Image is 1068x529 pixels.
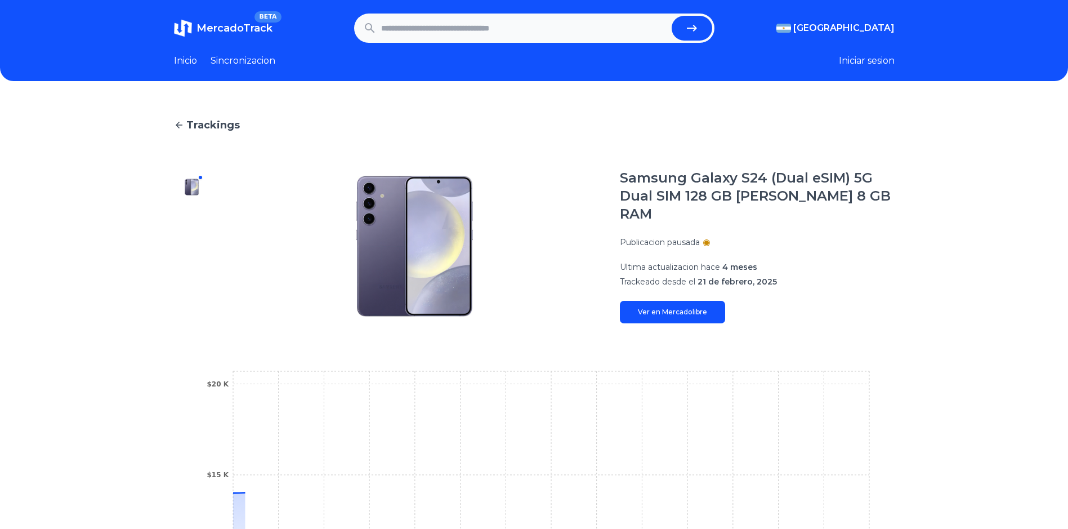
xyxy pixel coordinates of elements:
span: MercadoTrack [196,22,272,34]
img: Samsung Galaxy S24 (Dual eSIM) 5G Dual SIM 128 GB violeta 8 GB RAM [183,178,201,196]
p: Publicacion pausada [620,237,700,248]
tspan: $20 K [207,380,229,388]
span: Trackings [186,117,240,133]
span: Ultima actualizacion hace [620,262,720,272]
a: Trackings [174,117,895,133]
span: [GEOGRAPHIC_DATA] [793,21,895,35]
span: 4 meses [722,262,757,272]
span: BETA [254,11,281,23]
img: Samsung Galaxy S24 (Dual eSIM) 5G Dual SIM 128 GB violeta 8 GB RAM [233,169,597,323]
button: [GEOGRAPHIC_DATA] [776,21,895,35]
button: Iniciar sesion [839,54,895,68]
span: 21 de febrero, 2025 [698,277,777,287]
a: Ver en Mercadolibre [620,301,725,323]
a: Inicio [174,54,197,68]
span: Trackeado desde el [620,277,695,287]
h1: Samsung Galaxy S24 (Dual eSIM) 5G Dual SIM 128 GB [PERSON_NAME] 8 GB RAM [620,169,895,223]
a: MercadoTrackBETA [174,19,272,37]
img: MercadoTrack [174,19,192,37]
tspan: $15 K [207,471,229,479]
img: Argentina [776,24,791,33]
a: Sincronizacion [211,54,275,68]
